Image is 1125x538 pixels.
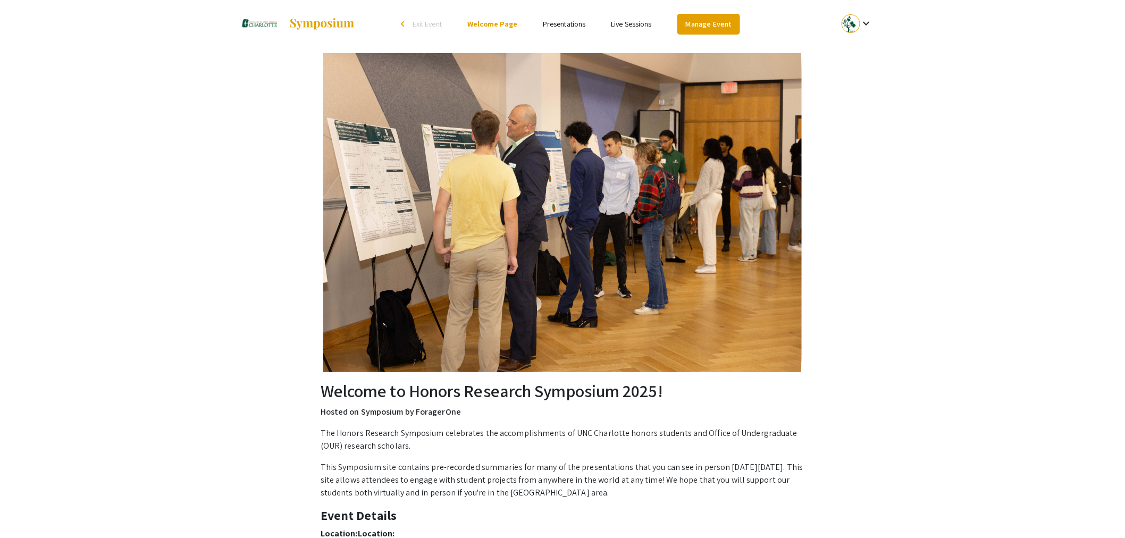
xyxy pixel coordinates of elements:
img: Honors Research Symposium 2025 [241,11,278,37]
div: arrow_back_ios [401,21,407,27]
p: This Symposium site contains pre-recorded summaries for many of the presentations that you can se... [321,461,804,499]
h2: Welcome to Honors Research Symposium 2025! [321,381,804,401]
a: Presentations [543,19,585,29]
p: Hosted on Symposium by ForagerOne [321,406,804,418]
img: Honors Research Symposium 2025 [323,53,802,372]
strong: Event Details [321,507,397,524]
a: Honors Research Symposium 2025 [241,11,355,37]
img: Symposium by ForagerOne [289,18,355,30]
a: Live Sessions [611,19,652,29]
button: Expand account dropdown [830,12,884,36]
iframe: Chat [8,490,45,530]
p: The Honors Research Symposium celebrates the accomplishments of UNC Charlotte honors students and... [321,427,804,452]
mat-icon: Expand account dropdown [860,17,873,30]
a: Welcome Page [467,19,517,29]
span: Exit Event [413,19,442,29]
a: Manage Event [677,14,740,35]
